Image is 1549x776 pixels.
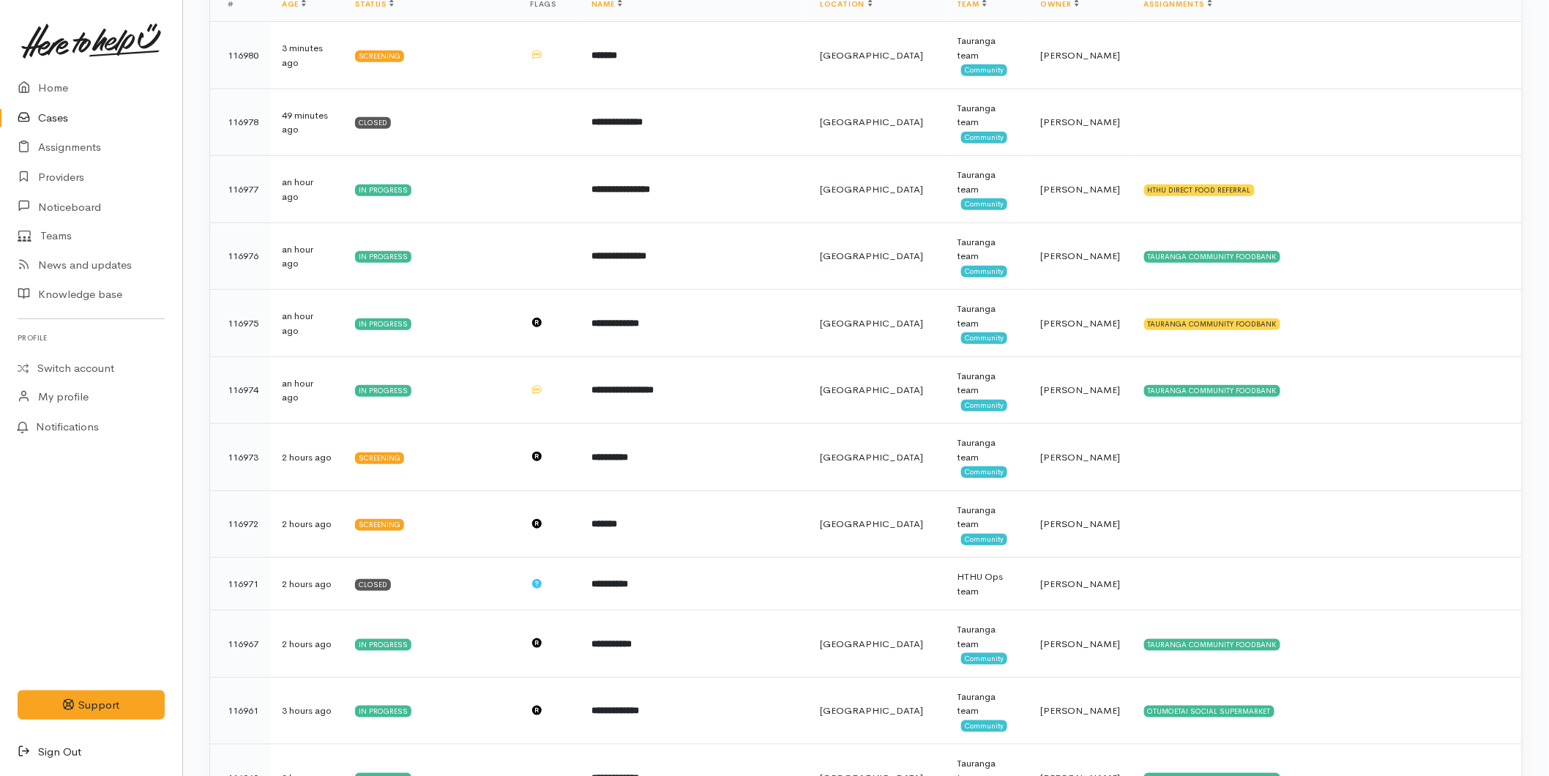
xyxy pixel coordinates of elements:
td: 2 hours ago [270,490,343,558]
span: [GEOGRAPHIC_DATA] [820,704,923,717]
td: 116961 [210,677,270,745]
div: Tauranga team [957,168,1018,196]
div: Tauranga team [957,690,1018,718]
span: Community [961,266,1007,277]
span: Community [961,132,1007,143]
td: an hour ago [270,223,343,290]
span: Community [961,64,1007,76]
td: 2 hours ago [270,558,343,611]
span: Community [961,534,1007,545]
span: [PERSON_NAME] [1041,49,1121,61]
td: an hour ago [270,156,343,223]
span: [PERSON_NAME] [1041,638,1121,650]
span: [PERSON_NAME] [1041,183,1121,195]
div: In progress [355,318,411,330]
span: [GEOGRAPHIC_DATA] [820,183,923,195]
div: In progress [355,184,411,196]
td: 116974 [210,357,270,424]
span: [GEOGRAPHIC_DATA] [820,250,923,262]
div: HTHU DIRECT FOOD REFERRAL [1144,184,1255,196]
div: Tauranga team [957,369,1018,398]
td: 3 minutes ago [270,22,343,89]
span: [PERSON_NAME] [1041,518,1121,530]
td: 116973 [210,424,270,491]
span: Community [961,466,1007,478]
td: 116972 [210,490,270,558]
div: Tauranga team [957,101,1018,130]
td: 3 hours ago [270,677,343,745]
span: [GEOGRAPHIC_DATA] [820,317,923,329]
td: 116977 [210,156,270,223]
td: 49 minutes ago [270,89,343,156]
div: OTUMOETAI SOCIAL SUPERMARKET [1144,706,1274,717]
div: Tauranga team [957,34,1018,62]
td: 116967 [210,611,270,678]
span: [GEOGRAPHIC_DATA] [820,638,923,650]
div: HTHU Ops team [957,570,1018,598]
td: an hour ago [270,290,343,357]
span: [PERSON_NAME] [1041,578,1121,590]
span: Community [961,400,1007,411]
td: 116978 [210,89,270,156]
span: Community [961,720,1007,732]
h6: Profile [18,328,165,348]
span: [PERSON_NAME] [1041,451,1121,463]
span: [PERSON_NAME] [1041,317,1121,329]
div: Tauranga team [957,503,1018,531]
div: In progress [355,706,411,717]
span: [GEOGRAPHIC_DATA] [820,451,923,463]
div: TAURANGA COMMUNITY FOODBANK [1144,318,1280,330]
td: an hour ago [270,357,343,424]
div: Tauranga team [957,436,1018,464]
div: Screening [355,519,404,531]
div: Screening [355,452,404,464]
span: [GEOGRAPHIC_DATA] [820,116,923,128]
td: 116976 [210,223,270,290]
span: [GEOGRAPHIC_DATA] [820,384,923,396]
span: Community [961,332,1007,344]
div: Closed [355,579,391,591]
div: Closed [355,117,391,129]
span: [PERSON_NAME] [1041,250,1121,262]
div: In progress [355,251,411,263]
span: [PERSON_NAME] [1041,116,1121,128]
span: [PERSON_NAME] [1041,704,1121,717]
div: TAURANGA COMMUNITY FOODBANK [1144,639,1280,651]
span: [PERSON_NAME] [1041,384,1121,396]
div: In progress [355,385,411,397]
td: 116971 [210,558,270,611]
button: Support [18,690,165,720]
div: In progress [355,639,411,651]
div: TAURANGA COMMUNITY FOODBANK [1144,251,1280,263]
td: 116980 [210,22,270,89]
div: Tauranga team [957,622,1018,651]
td: 2 hours ago [270,611,343,678]
div: Tauranga team [957,302,1018,330]
div: Tauranga team [957,235,1018,264]
div: Screening [355,51,404,62]
span: Community [961,653,1007,665]
span: Community [961,198,1007,210]
div: TAURANGA COMMUNITY FOODBANK [1144,385,1280,397]
td: 2 hours ago [270,424,343,491]
span: [GEOGRAPHIC_DATA] [820,518,923,530]
span: [GEOGRAPHIC_DATA] [820,49,923,61]
td: 116975 [210,290,270,357]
